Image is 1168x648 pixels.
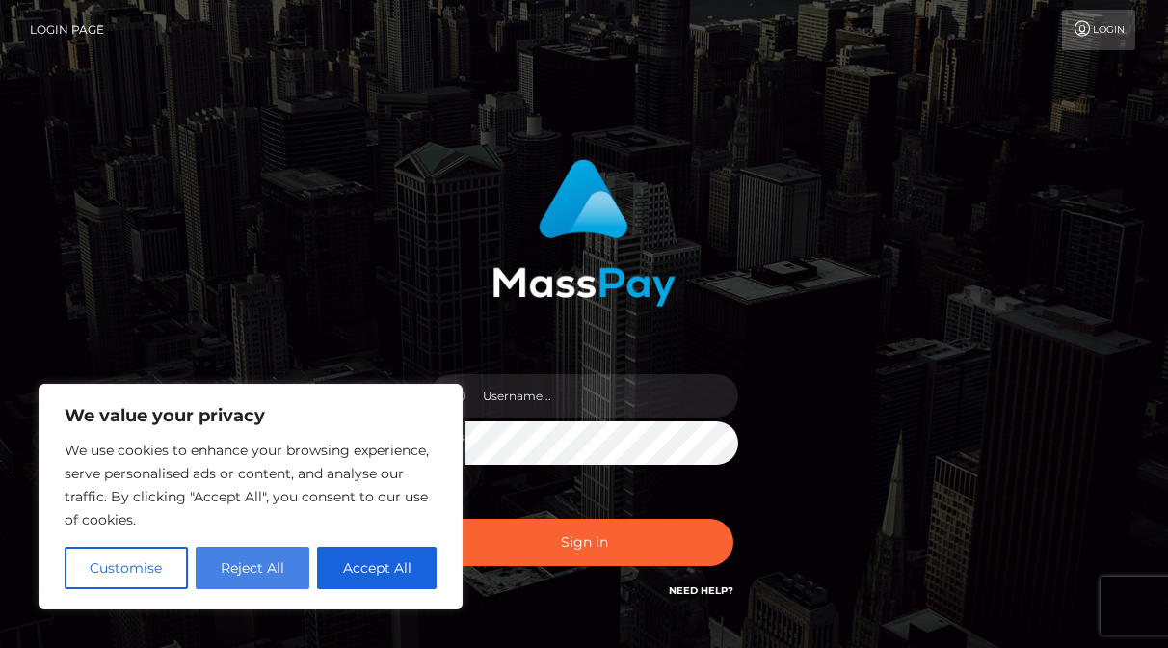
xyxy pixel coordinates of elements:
[196,547,310,589] button: Reject All
[1062,10,1135,50] a: Login
[65,439,437,531] p: We use cookies to enhance your browsing experience, serve personalised ads or content, and analys...
[39,384,463,609] div: We value your privacy
[435,519,733,566] button: Sign in
[465,374,738,418] input: Username...
[317,547,437,589] button: Accept All
[65,547,188,589] button: Customise
[30,10,104,50] a: Login Page
[65,404,437,427] p: We value your privacy
[669,584,733,597] a: Need Help?
[492,159,676,307] img: MassPay Login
